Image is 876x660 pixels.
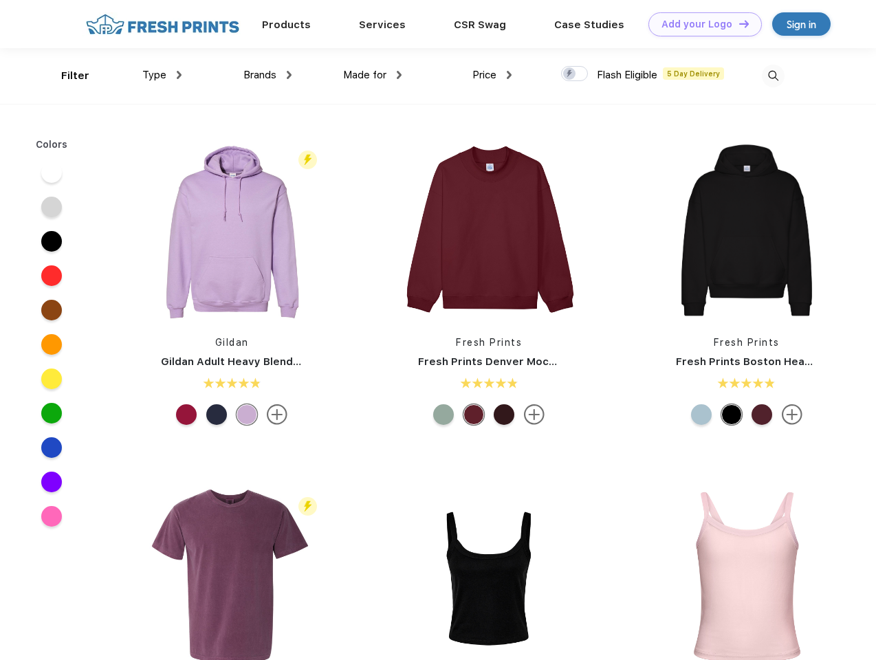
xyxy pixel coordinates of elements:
div: Ht Sprt Drk Navy [206,404,227,425]
div: Filter [61,68,89,84]
img: func=resize&h=266 [655,139,838,322]
img: DT [739,20,749,27]
div: Burgundy [494,404,514,425]
img: func=resize&h=266 [397,139,580,322]
div: Colors [25,137,78,152]
a: Fresh Prints [714,337,780,348]
img: desktop_search.svg [762,65,785,87]
div: Add your Logo [661,19,732,30]
a: Sign in [772,12,831,36]
span: Price [472,69,496,81]
div: Sage Green [433,404,454,425]
a: Gildan Adult Heavy Blend 8 Oz. 50/50 Hooded Sweatshirt [161,355,461,368]
img: dropdown.png [177,71,182,79]
img: flash_active_toggle.svg [298,151,317,169]
span: Made for [343,69,386,81]
img: fo%20logo%202.webp [82,12,243,36]
img: dropdown.png [287,71,292,79]
a: Products [262,19,311,31]
img: flash_active_toggle.svg [298,497,317,516]
span: 5 Day Delivery [663,67,724,80]
a: Fresh Prints [456,337,522,348]
img: dropdown.png [397,71,402,79]
img: func=resize&h=266 [140,139,323,322]
div: Slate Blue [691,404,712,425]
div: Orchid [237,404,257,425]
span: Type [142,69,166,81]
div: Sign in [787,16,816,32]
img: more.svg [524,404,545,425]
div: Antiq Cherry Red [176,404,197,425]
img: more.svg [267,404,287,425]
span: Brands [243,69,276,81]
div: Crimson Red [463,404,484,425]
span: Flash Eligible [597,69,657,81]
div: Black [721,404,742,425]
div: Burgundy [752,404,772,425]
a: Fresh Prints Denver Mock Neck Heavyweight Sweatshirt [418,355,716,368]
a: Gildan [215,337,249,348]
img: dropdown.png [507,71,512,79]
img: more.svg [782,404,802,425]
